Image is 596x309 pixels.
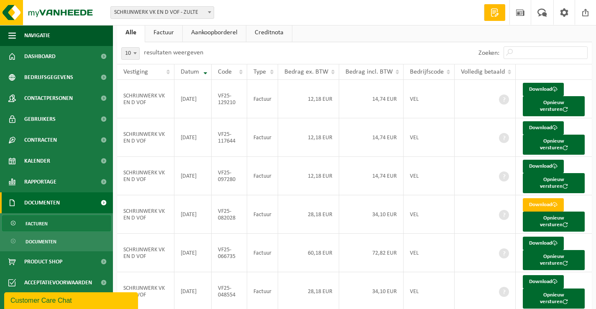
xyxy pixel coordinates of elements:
[212,80,247,118] td: VF25-129210
[339,80,404,118] td: 14,74 EUR
[26,216,48,232] span: Facturen
[144,49,203,56] label: resultaten weergeven
[523,121,564,135] a: Download
[523,96,585,116] button: Opnieuw versturen
[24,130,57,151] span: Contracten
[247,195,278,234] td: Factuur
[410,69,444,75] span: Bedrijfscode
[212,118,247,157] td: VF25-117644
[247,118,278,157] td: Factuur
[278,80,339,118] td: 12,18 EUR
[24,46,56,67] span: Dashboard
[247,157,278,195] td: Factuur
[117,195,174,234] td: SCHRIJNWERK VK EN D VOF
[278,195,339,234] td: 28,18 EUR
[339,234,404,272] td: 72,82 EUR
[278,234,339,272] td: 60,18 EUR
[404,234,455,272] td: VEL
[26,234,56,250] span: Documenten
[2,215,111,231] a: Facturen
[246,23,292,42] a: Creditnota
[24,272,92,293] span: Acceptatievoorwaarden
[174,234,212,272] td: [DATE]
[111,7,214,18] span: SCHRIJNWERK VK EN D VOF - ZULTE
[110,6,214,19] span: SCHRIJNWERK VK EN D VOF - ZULTE
[339,118,404,157] td: 14,74 EUR
[523,198,564,212] a: Download
[24,88,73,109] span: Contactpersonen
[174,118,212,157] td: [DATE]
[284,69,328,75] span: Bedrag ex. BTW
[523,212,585,232] button: Opnieuw versturen
[523,275,564,289] a: Download
[174,80,212,118] td: [DATE]
[174,157,212,195] td: [DATE]
[345,69,393,75] span: Bedrag incl. BTW
[212,195,247,234] td: VF25-082028
[339,157,404,195] td: 14,74 EUR
[523,237,564,250] a: Download
[24,171,56,192] span: Rapportage
[117,234,174,272] td: SCHRIJNWERK VK EN D VOF
[212,234,247,272] td: VF25-066735
[247,234,278,272] td: Factuur
[253,69,266,75] span: Type
[523,160,564,173] a: Download
[24,109,56,130] span: Gebruikers
[212,157,247,195] td: VF25-097280
[461,69,505,75] span: Volledig betaald
[24,151,50,171] span: Kalender
[24,25,50,46] span: Navigatie
[4,291,140,309] iframe: chat widget
[117,118,174,157] td: SCHRIJNWERK VK EN D VOF
[24,251,62,272] span: Product Shop
[123,69,148,75] span: Vestiging
[183,23,246,42] a: Aankoopborderel
[478,50,499,56] label: Zoeken:
[247,80,278,118] td: Factuur
[181,69,199,75] span: Datum
[174,195,212,234] td: [DATE]
[404,157,455,195] td: VEL
[404,80,455,118] td: VEL
[24,67,73,88] span: Bedrijfsgegevens
[404,118,455,157] td: VEL
[278,118,339,157] td: 12,18 EUR
[117,23,145,42] a: Alle
[523,289,585,309] button: Opnieuw versturen
[523,83,564,96] a: Download
[523,250,585,270] button: Opnieuw versturen
[404,195,455,234] td: VEL
[339,195,404,234] td: 34,10 EUR
[2,233,111,249] a: Documenten
[122,48,139,59] span: 10
[523,173,585,193] button: Opnieuw versturen
[121,47,140,60] span: 10
[117,157,174,195] td: SCHRIJNWERK VK EN D VOF
[523,135,585,155] button: Opnieuw versturen
[278,157,339,195] td: 12,18 EUR
[218,69,232,75] span: Code
[117,80,174,118] td: SCHRIJNWERK VK EN D VOF
[24,192,60,213] span: Documenten
[145,23,182,42] a: Factuur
